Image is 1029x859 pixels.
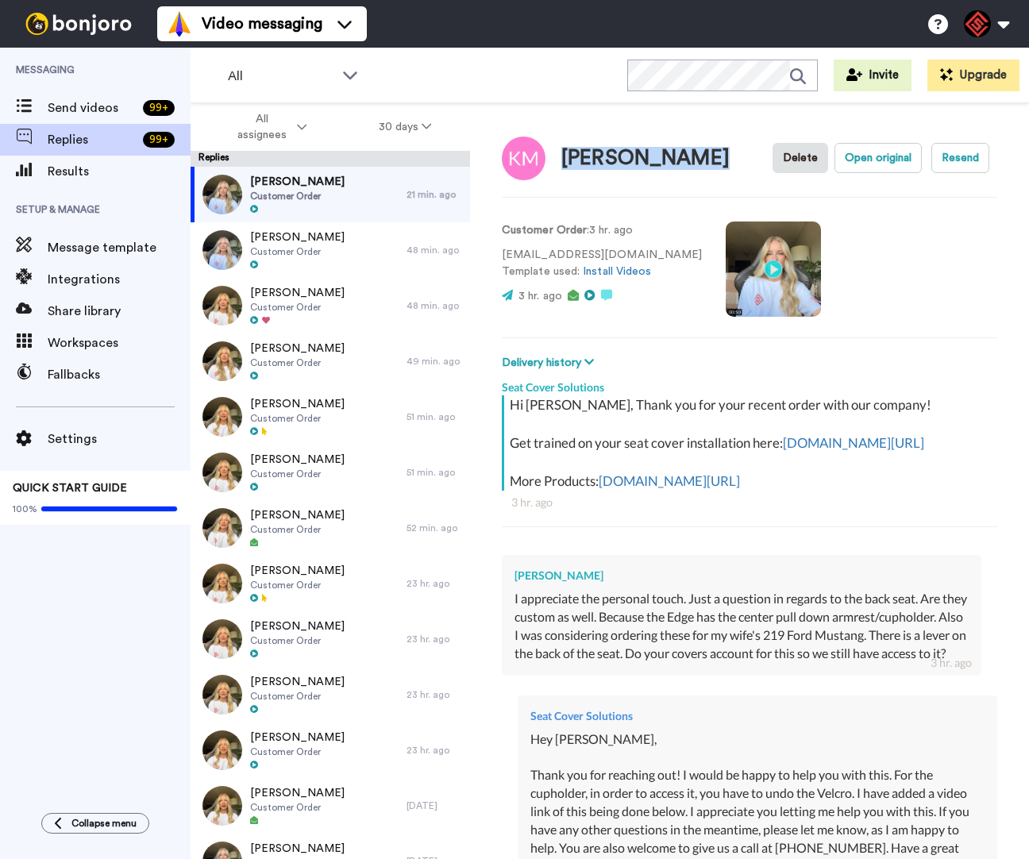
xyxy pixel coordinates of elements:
span: [PERSON_NAME] [250,396,345,412]
button: Delete [773,143,828,173]
a: [PERSON_NAME]Customer Order52 min. ago [191,500,470,556]
button: Delivery history [502,354,599,372]
button: Collapse menu [41,813,149,834]
div: [PERSON_NAME] [514,568,969,584]
span: [PERSON_NAME] [250,229,345,245]
div: 23 hr. ago [407,577,462,590]
img: 921918b7-e670-4cdd-bae9-c7436971d7ce-thumb.jpg [202,230,242,270]
a: [PERSON_NAME]Customer Order23 hr. ago [191,667,470,722]
span: All assignees [229,111,294,143]
button: Open original [834,143,922,173]
span: [PERSON_NAME] [250,785,345,801]
span: Customer Order [250,579,345,591]
p: [EMAIL_ADDRESS][DOMAIN_NAME] Template used: [502,247,702,280]
span: QUICK START GUIDE [13,483,127,494]
span: Customer Order [250,412,345,425]
div: [PERSON_NAME] [561,147,730,170]
a: [DOMAIN_NAME][URL] [599,472,740,489]
div: Seat Cover Solutions [530,708,985,724]
a: Install Videos [583,266,651,277]
img: adcd3d60-6aeb-4219-9b85-0c8a32dd9acf-thumb.jpg [202,175,242,214]
span: Workspaces [48,333,191,352]
img: 4ceb3eca-4028-42f3-a3f7-ca3266055c7a-thumb.jpg [202,453,242,492]
img: 58eb2058-a1c8-425a-83d3-7def79e13d47-thumb.jpg [202,341,242,381]
img: 3a2375af-4060-4f27-9f18-887a63404209-thumb.jpg [202,786,242,826]
p: : 3 hr. ago [502,222,702,239]
span: Send videos [48,98,137,117]
div: 49 min. ago [407,355,462,368]
a: [PERSON_NAME]Customer Order23 hr. ago [191,611,470,667]
div: 48 min. ago [407,299,462,312]
div: 51 min. ago [407,466,462,479]
div: I appreciate the personal touch. Just a question in regards to the back seat. Are they custom as ... [514,590,969,662]
a: [PERSON_NAME]Customer Order23 hr. ago [191,722,470,778]
a: [PERSON_NAME]Customer Order51 min. ago [191,445,470,500]
img: c669f590-a431-408c-bd3f-59b32310ba40-thumb.jpg [202,397,242,437]
div: 3 hr. ago [511,495,988,510]
img: Image of Kevin Matejka [502,137,545,180]
div: 21 min. ago [407,188,462,201]
img: 9a3d34f4-6e89-454e-b18f-c602a6e37c91-thumb.jpg [202,564,242,603]
strong: Customer Order [502,225,587,236]
span: 100% [13,503,37,515]
span: Video messaging [202,13,322,35]
span: Share library [48,302,191,321]
span: Replies [48,130,137,149]
span: [PERSON_NAME] [250,730,345,745]
div: 48 min. ago [407,244,462,256]
div: [DATE] [407,799,462,812]
span: [PERSON_NAME] [250,563,345,579]
span: Fallbacks [48,365,191,384]
span: Collapse menu [71,817,137,830]
span: [PERSON_NAME] [250,674,345,690]
a: [DOMAIN_NAME][URL] [783,434,924,451]
a: [PERSON_NAME]Customer Order21 min. ago [191,167,470,222]
div: 3 hr. ago [931,655,972,671]
div: Seat Cover Solutions [502,372,997,395]
img: 18c03e90-9b3c-4f29-ac98-ac4a453fbb46-thumb.jpg [202,286,242,325]
span: [PERSON_NAME] [250,507,345,523]
span: Customer Order [250,356,345,369]
img: bj-logo-header-white.svg [19,13,138,35]
div: 99 + [143,100,175,116]
span: Customer Order [250,468,345,480]
div: 23 hr. ago [407,744,462,757]
a: [PERSON_NAME]Customer Order[DATE] [191,778,470,834]
img: 62bcd009-1bee-4051-8405-fe6868544970-thumb.jpg [202,675,242,715]
a: [PERSON_NAME]Customer Order51 min. ago [191,389,470,445]
button: All assignees [194,105,343,149]
div: 51 min. ago [407,410,462,423]
span: [PERSON_NAME] [250,341,345,356]
span: [PERSON_NAME] [250,618,345,634]
span: Customer Order [250,190,345,202]
span: Customer Order [250,745,345,758]
span: Customer Order [250,690,345,703]
div: 99 + [143,132,175,148]
div: 23 hr. ago [407,633,462,645]
span: Settings [48,429,191,449]
a: [PERSON_NAME]Customer Order48 min. ago [191,278,470,333]
span: Integrations [48,270,191,289]
button: Invite [834,60,911,91]
img: ff11912c-2aed-41bc-9ab2-632b825cecc4-thumb.jpg [202,730,242,770]
img: 99c64902-914c-4db4-89e5-7f0083de2563-thumb.jpg [202,508,242,548]
button: Resend [931,143,989,173]
button: Upgrade [927,60,1019,91]
a: [PERSON_NAME]Customer Order48 min. ago [191,222,470,278]
span: [PERSON_NAME] [250,174,345,190]
img: vm-color.svg [167,11,192,37]
span: All [228,67,334,86]
span: [PERSON_NAME] [250,452,345,468]
img: 5040f896-27fc-4f27-a741-6c69953681b2-thumb.jpg [202,619,242,659]
span: Customer Order [250,523,345,536]
span: Customer Order [250,801,345,814]
span: Customer Order [250,634,345,647]
div: Replies [191,151,470,167]
span: [PERSON_NAME] [250,285,345,301]
span: 3 hr. ago [518,291,562,302]
span: Customer Order [250,245,345,258]
button: 30 days [343,113,468,141]
div: 23 hr. ago [407,688,462,701]
span: Results [48,162,191,181]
